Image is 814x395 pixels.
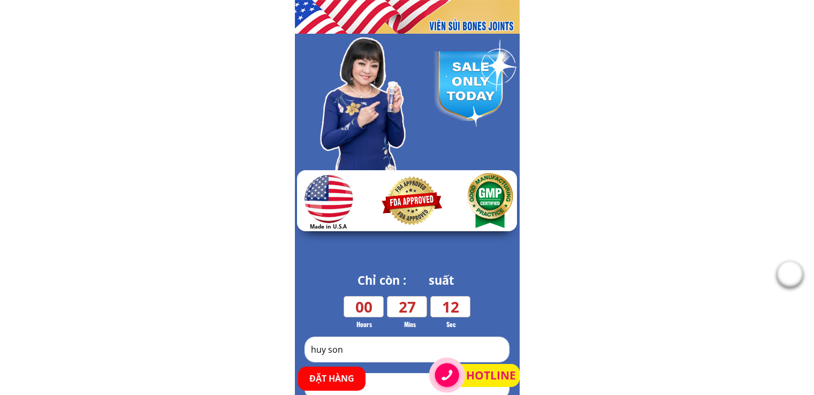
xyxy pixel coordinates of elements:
[345,319,383,329] h3: Hours
[438,319,465,329] h3: Sec
[394,319,426,329] h3: Mins
[310,223,348,231] h3: Made in U.S.A
[357,271,464,290] h3: Chỉ còn : suất
[308,337,506,362] input: Họ & Tên
[298,367,366,391] p: ĐẶT HÀNG
[466,367,519,385] a: HOTLINE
